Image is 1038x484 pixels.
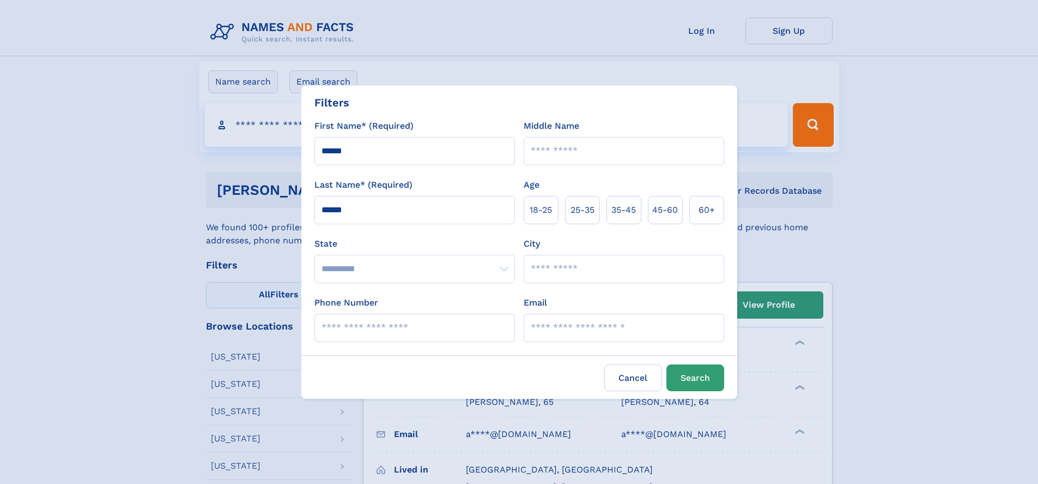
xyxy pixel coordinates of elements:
[314,296,378,309] label: Phone Number
[524,178,539,192] label: Age
[666,365,724,391] button: Search
[570,204,594,217] span: 25‑35
[524,296,547,309] label: Email
[314,94,349,111] div: Filters
[314,237,515,250] label: State
[314,178,412,192] label: Last Name* (Required)
[530,204,552,217] span: 18‑25
[652,204,678,217] span: 45‑60
[524,237,540,250] label: City
[604,365,662,391] label: Cancel
[611,204,636,217] span: 35‑45
[524,119,579,133] label: Middle Name
[699,204,715,217] span: 60+
[314,119,414,133] label: First Name* (Required)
